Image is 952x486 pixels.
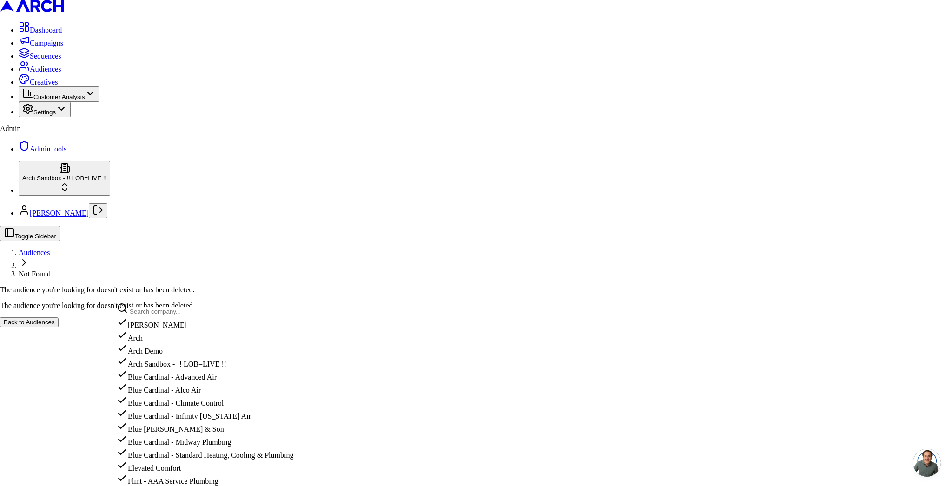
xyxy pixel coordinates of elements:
div: Elevated Comfort [117,460,325,473]
div: Arch Sandbox - !! LOB=LIVE !! [117,355,325,368]
div: Flint - AAA Service Plumbing [117,473,325,486]
div: Blue Cardinal - Climate Control [117,394,325,407]
div: Arch Demo [117,342,325,355]
div: Blue Cardinal - Infinity [US_STATE] Air [117,407,325,420]
div: Blue Cardinal - Standard Heating, Cooling & Plumbing [117,447,325,460]
div: Blue [PERSON_NAME] & Son [117,420,325,433]
div: Blue Cardinal - Midway Plumbing [117,433,325,447]
div: Blue Cardinal - Advanced Air [117,368,325,381]
div: Arch [117,329,325,342]
div: [PERSON_NAME] [117,316,325,329]
input: Search company... [128,307,210,316]
div: Blue Cardinal - Alco Air [117,381,325,394]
